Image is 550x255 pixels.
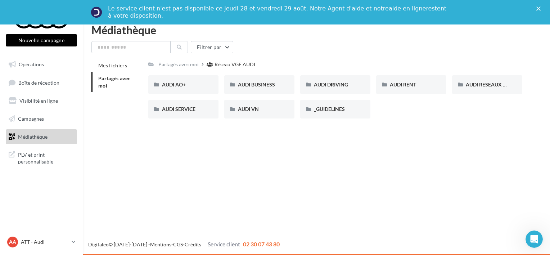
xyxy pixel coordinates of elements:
[18,150,74,165] span: PLV et print personnalisable
[18,79,59,85] span: Boîte de réception
[108,5,448,19] div: Le service client n'est pas disponible ce jeudi 28 et vendredi 29 août. Notre Agent d'aide et not...
[150,241,171,247] a: Mentions
[162,81,186,88] span: AUDI AO+
[208,241,240,247] span: Service client
[185,241,201,247] a: Crédits
[18,133,48,139] span: Médiathèque
[19,98,58,104] span: Visibilité en ligne
[19,61,44,67] span: Opérations
[98,75,131,89] span: Partagés avec moi
[389,5,426,12] a: aide en ligne
[6,235,77,249] a: AA ATT - Audi
[91,6,102,18] img: Profile image for Service-Client
[314,81,348,88] span: AUDI DRIVING
[88,241,280,247] span: © [DATE]-[DATE] - - -
[21,238,69,246] p: ATT - Audi
[4,111,78,126] a: Campagnes
[4,93,78,108] a: Visibilité en ligne
[238,81,275,88] span: AUDI BUSINESS
[173,241,183,247] a: CGS
[98,62,127,68] span: Mes fichiers
[215,61,255,68] div: Réseau VGF AUDI
[158,61,199,68] div: Partagés avec moi
[238,106,259,112] span: AUDI VN
[390,81,416,88] span: AUDI RENT
[91,24,541,35] div: Médiathèque
[243,241,280,247] span: 02 30 07 43 80
[18,116,44,122] span: Campagnes
[4,57,78,72] a: Opérations
[9,238,16,246] span: AA
[191,41,233,53] button: Filtrer par
[4,129,78,144] a: Médiathèque
[314,106,345,112] span: _GUIDELINES
[536,6,544,11] div: Fermer
[88,241,109,247] a: Digitaleo
[4,147,78,168] a: PLV et print personnalisable
[466,81,525,88] span: AUDI RESEAUX SOCIAUX
[162,106,195,112] span: AUDI SERVICE
[526,231,543,248] iframe: Intercom live chat
[4,75,78,90] a: Boîte de réception
[6,34,77,46] button: Nouvelle campagne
